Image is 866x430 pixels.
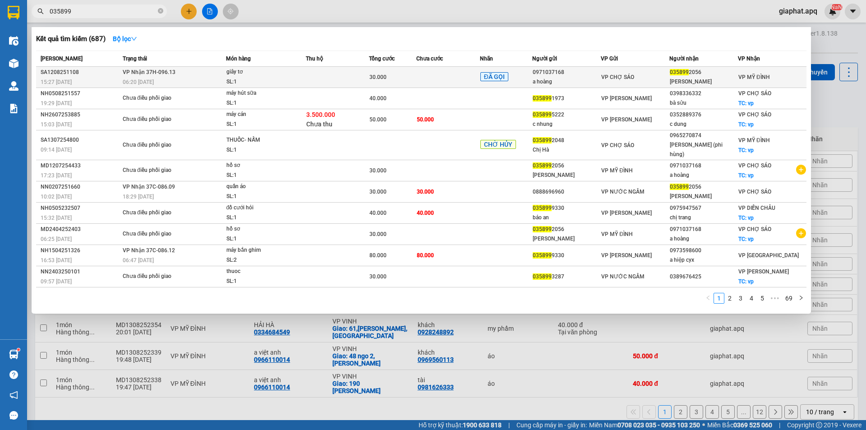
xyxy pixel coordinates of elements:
span: VP NƯỚC NGẦM [601,189,645,195]
div: a hoàng [670,171,737,180]
span: 30.000 [369,189,387,195]
h3: Kết quả tìm kiếm ( 687 ) [36,34,106,44]
div: [PERSON_NAME] [670,192,737,201]
div: SL: 1 [226,277,294,287]
span: VP [PERSON_NAME] [601,252,652,259]
a: 69 [783,293,795,303]
span: TC: vp [738,236,754,242]
img: logo [5,49,9,93]
div: Chưa điều phối giao [123,93,190,103]
span: Trạng thái [123,55,147,62]
span: 06:47 [DATE] [123,257,154,264]
div: hồ sơ [226,161,294,171]
span: VP [PERSON_NAME] [601,210,652,216]
div: SL: 1 [226,192,294,202]
div: a hoàng [670,234,737,244]
span: 50.000 [417,116,434,123]
span: close-circle [158,7,163,16]
div: SL: 1 [226,77,294,87]
div: đồ cưới hỏi [226,203,294,213]
span: Chưa cước [416,55,443,62]
span: 40.000 [369,210,387,216]
span: CHỜ HỦY [480,140,516,149]
span: 30.000 [369,74,387,80]
div: 2056 [533,161,600,171]
span: VP CHỢ SÁO [601,142,634,148]
div: NH0508251557 [41,89,120,98]
span: Người nhận [669,55,699,62]
div: máy cán [226,110,294,120]
span: ••• [768,293,782,304]
div: 0973598600 [670,246,737,255]
span: question-circle [9,370,18,379]
a: 5 [757,293,767,303]
div: NH2607253885 [41,110,120,120]
span: 3.500.000 [306,111,335,118]
div: [PERSON_NAME] [670,77,737,87]
div: 2048 [533,136,600,145]
li: Next Page [796,293,806,304]
div: quần áo [226,182,294,192]
div: Chưa điều phối giao [123,140,190,150]
span: VP MỸ ĐÌNH [738,137,770,143]
span: [GEOGRAPHIC_DATA], [GEOGRAPHIC_DATA] ↔ [GEOGRAPHIC_DATA] [11,38,78,69]
span: 06:20 [DATE] [123,79,154,85]
span: 035899 [670,69,689,75]
span: plus-circle [796,165,806,175]
span: 035899 [533,205,552,211]
div: SL: 1 [226,213,294,223]
div: SA1208251108 [41,68,120,77]
span: VP DIỄN CHÂU [738,205,775,211]
span: plus-circle [796,228,806,238]
div: 5222 [533,110,600,120]
span: 80.000 [417,252,434,259]
div: [PERSON_NAME] [533,171,600,180]
span: VP [PERSON_NAME] [601,95,652,102]
div: SL: 1 [226,120,294,129]
strong: CHUYỂN PHÁT NHANH AN PHÚ QUÝ [12,7,77,37]
span: 10:02 [DATE] [41,194,72,200]
span: 09:57 [DATE] [41,278,72,285]
span: VP CHỢ SÁO [738,111,771,118]
div: 0971037168 [670,225,737,234]
span: 035899 [533,111,552,118]
div: Chưa điều phối giao [123,229,190,239]
div: bảo an [533,213,600,222]
span: VP CHỢ SÁO [601,74,634,80]
div: 3287 [533,272,600,282]
div: 0965270874 [670,131,737,140]
img: warehouse-icon [9,36,18,46]
strong: Bộ lọc [113,35,137,42]
span: VP CHỢ SÁO [738,189,771,195]
span: VP NƯỚC NGẦM [601,273,645,280]
div: THUỐC- NẤM [226,135,294,145]
div: NN2403250101 [41,267,120,277]
div: Chưa điều phối giao [123,166,190,176]
span: VP [PERSON_NAME] [738,268,789,275]
span: TC: vp [738,172,754,179]
div: [PERSON_NAME] (phi hùng) [670,140,737,159]
div: SA1307254800 [41,135,120,145]
span: VP Nhận 37H-096.13 [123,69,175,75]
div: SL: 1 [226,234,294,244]
input: Tìm tên, số ĐT hoặc mã đơn [50,6,156,16]
div: Chưa điều phối giao [123,272,190,282]
span: 035899 [533,95,552,102]
div: MD2404252403 [41,225,120,234]
span: VP Nhận [738,55,760,62]
span: 035899 [533,252,552,259]
li: 4 [746,293,757,304]
span: VP MỸ ĐÌNH [601,167,633,174]
span: down [131,36,137,42]
div: 0398336332 [670,89,737,98]
li: Previous Page [703,293,714,304]
div: 0975947567 [670,203,737,213]
span: search [37,8,44,14]
a: 4 [746,293,756,303]
img: warehouse-icon [9,59,18,68]
span: Thu hộ [306,55,323,62]
div: máy hút sữa [226,88,294,98]
span: 035899 [533,226,552,232]
span: TC: vp [738,100,754,106]
div: 0352889376 [670,110,737,120]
